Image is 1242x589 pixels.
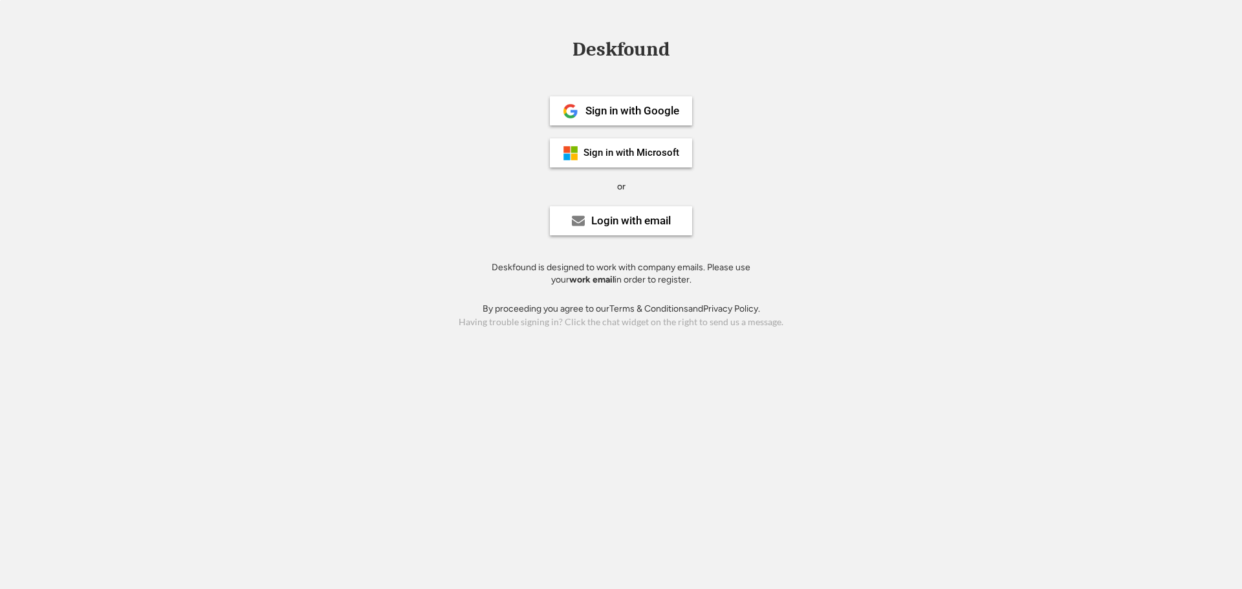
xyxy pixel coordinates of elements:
[569,274,615,285] strong: work email
[583,148,679,158] div: Sign in with Microsoft
[585,105,679,116] div: Sign in with Google
[483,303,760,316] div: By proceeding you agree to our and
[591,215,671,226] div: Login with email
[475,261,767,286] div: Deskfound is designed to work with company emails. Please use your in order to register.
[609,303,688,314] a: Terms & Conditions
[566,39,676,59] div: Deskfound
[563,103,578,119] img: 1024px-Google__G__Logo.svg.png
[703,303,760,314] a: Privacy Policy.
[563,145,578,161] img: ms-symbollockup_mssymbol_19.png
[617,180,626,193] div: or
